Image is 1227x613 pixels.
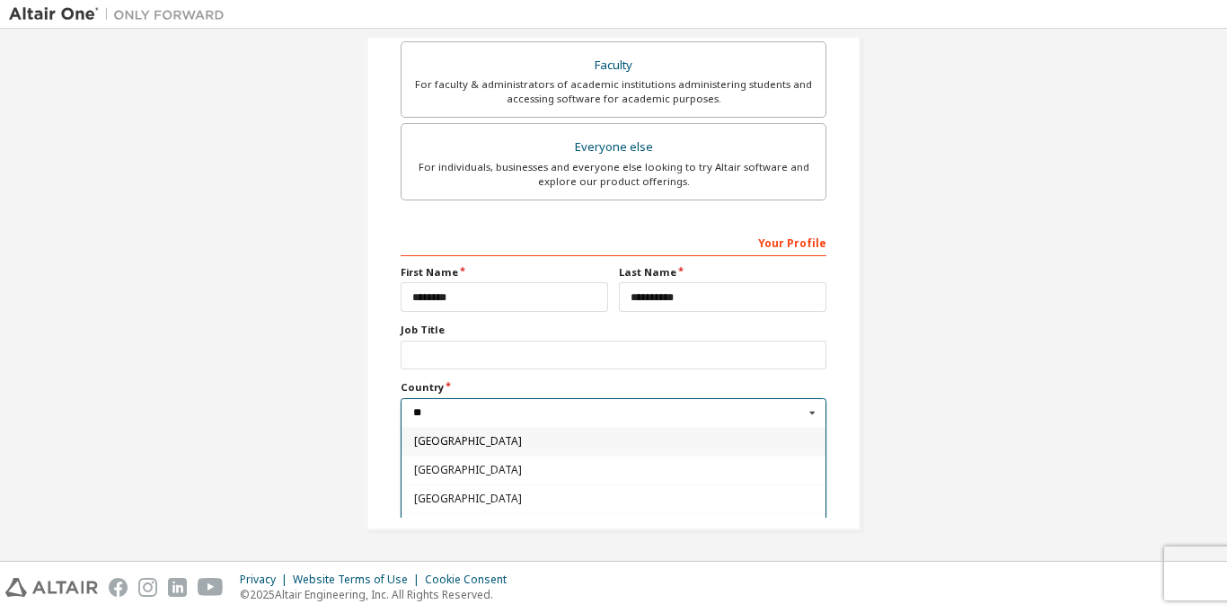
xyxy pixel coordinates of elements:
div: For faculty & administrators of academic institutions administering students and accessing softwa... [412,77,815,106]
div: Your Profile [401,227,826,256]
div: Privacy [240,573,293,587]
img: instagram.svg [138,578,157,597]
div: Cookie Consent [425,573,517,587]
span: [GEOGRAPHIC_DATA] [414,465,814,475]
img: linkedin.svg [168,578,187,597]
div: Website Terms of Use [293,573,425,587]
div: Faculty [412,53,815,78]
span: [GEOGRAPHIC_DATA] [414,493,814,504]
img: facebook.svg [109,578,128,597]
label: Job Title [401,323,826,337]
span: [GEOGRAPHIC_DATA] [414,436,814,447]
img: altair_logo.svg [5,578,98,597]
img: youtube.svg [198,578,224,597]
div: For individuals, businesses and everyone else looking to try Altair software and explore our prod... [412,160,815,189]
label: Last Name [619,265,826,280]
div: Everyone else [412,135,815,160]
p: © 2025 Altair Engineering, Inc. All Rights Reserved. [240,587,517,602]
img: Altair One [9,5,234,23]
label: Country [401,380,826,395]
label: First Name [401,265,608,280]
